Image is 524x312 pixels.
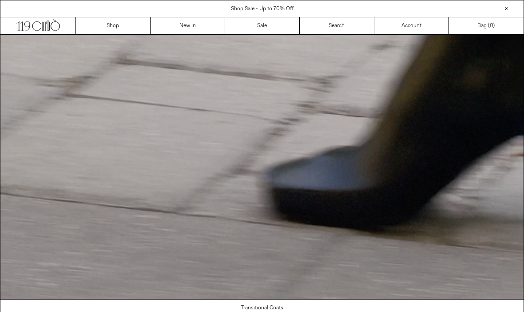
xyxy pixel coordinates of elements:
[231,5,294,12] a: Shop Sale - Up to 70% Off
[449,17,524,34] a: Bag ()
[0,35,524,299] video: Your browser does not support the video tag.
[490,22,493,29] span: 0
[225,17,300,34] a: Sale
[300,17,374,34] a: Search
[374,17,449,34] a: Account
[0,294,524,301] a: Your browser does not support the video tag.
[490,22,495,30] span: )
[76,17,151,34] a: Shop
[151,17,225,34] a: New In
